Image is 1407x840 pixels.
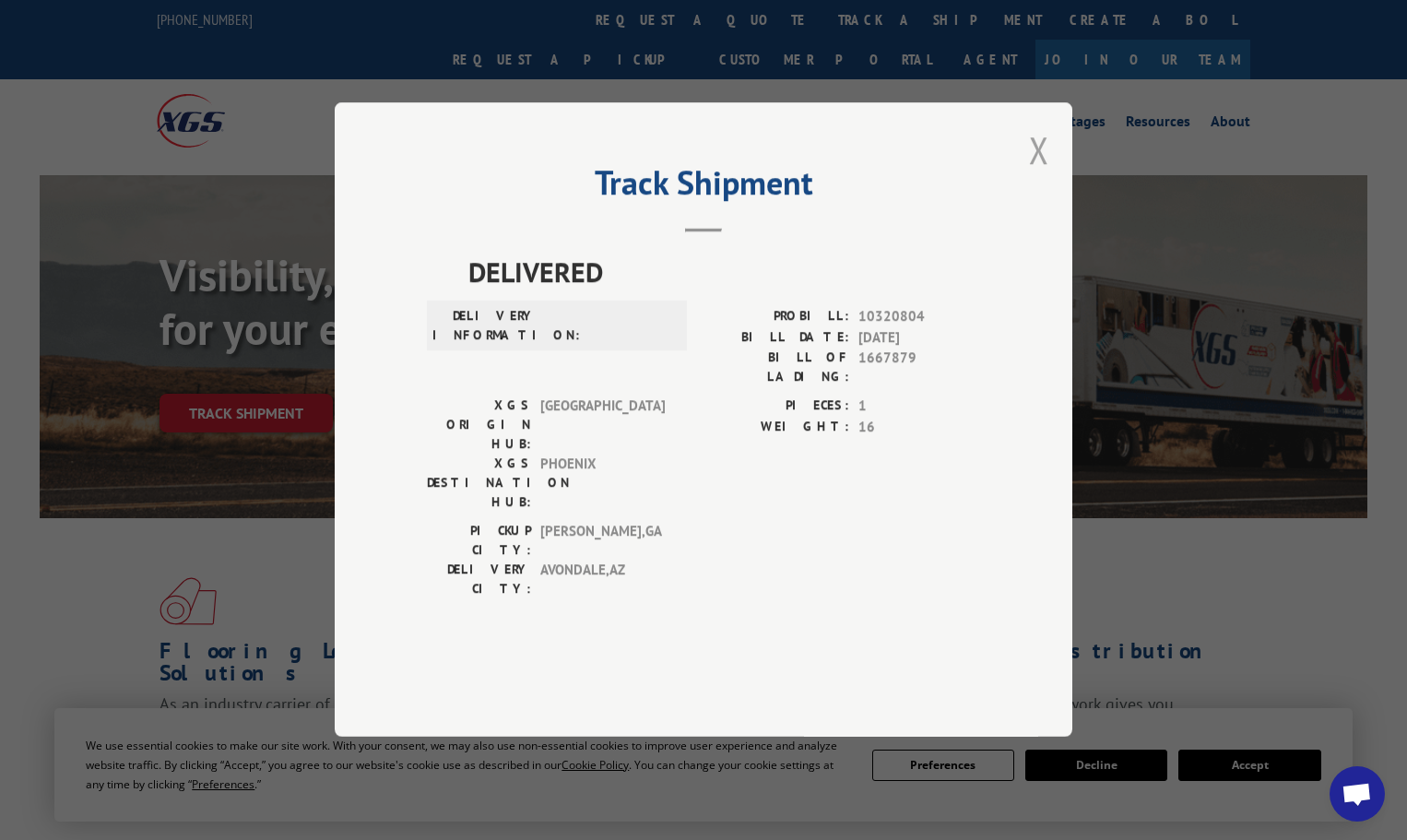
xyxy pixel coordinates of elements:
span: PHOENIX [540,455,665,513]
span: 16 [858,417,980,438]
label: DELIVERY INFORMATION: [432,307,537,346]
label: BILL OF LADING: [703,349,849,387]
label: PICKUP CITY: [427,522,531,561]
span: [DATE] [858,327,980,349]
label: BILL DATE: [703,327,849,349]
label: XGS ORIGIN HUB: [427,396,531,455]
label: DELIVERY CITY: [427,561,531,599]
span: 1 [858,396,980,418]
label: XGS DESTINATION HUB: [427,455,531,513]
h2: Track Shipment [427,170,980,205]
label: PIECES: [703,396,849,418]
label: WEIGHT: [703,417,849,438]
span: [PERSON_NAME] , GA [540,522,665,561]
span: 1667879 [858,349,980,387]
span: 10320804 [858,307,980,328]
button: Close modal [1029,125,1049,174]
label: PROBILL: [703,307,849,328]
span: [GEOGRAPHIC_DATA] [540,396,665,455]
div: Open chat [1330,766,1385,822]
span: DELIVERED [468,252,980,293]
span: AVONDALE , AZ [540,561,665,599]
